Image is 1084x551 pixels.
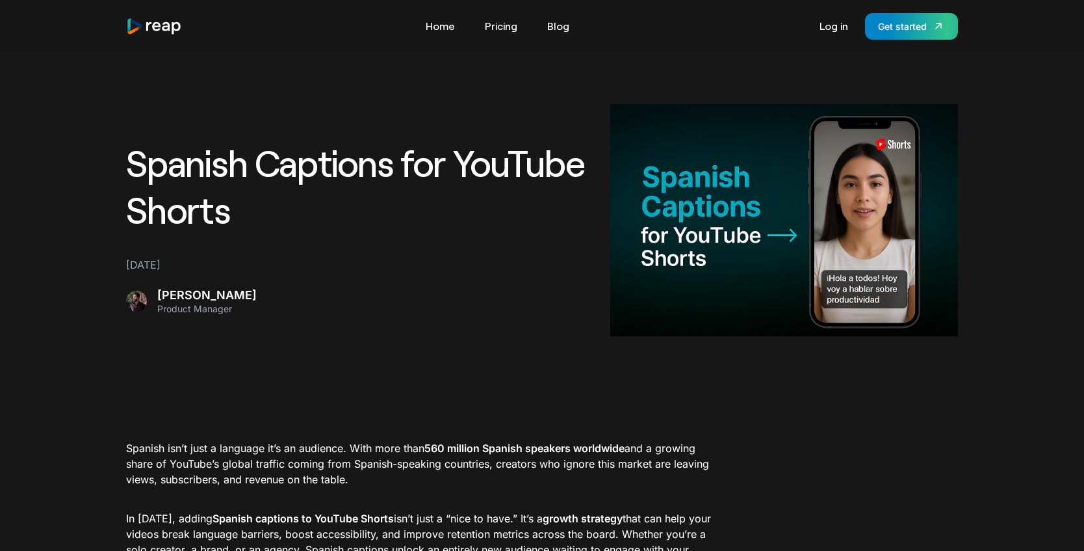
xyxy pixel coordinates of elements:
[157,303,257,315] div: Product Manager
[126,139,595,234] h1: Spanish Captions for YouTube Shorts
[126,18,182,35] a: home
[126,18,182,35] img: reap logo
[878,20,927,33] div: Get started
[610,104,958,336] img: AI Video Clipping and Respurposing
[865,13,958,40] a: Get started
[424,442,625,455] strong: 560 million Spanish speakers worldwide
[419,16,461,36] a: Home
[157,288,257,303] div: [PERSON_NAME]
[126,440,714,487] p: Spanish isn’t just a language it’s an audience. With more than and a growing share of YouTube’s g...
[543,512,623,525] strong: growth strategy
[478,16,524,36] a: Pricing
[126,257,595,273] div: [DATE]
[541,16,576,36] a: Blog
[813,16,855,36] a: Log in
[213,512,394,525] strong: Spanish captions to YouTube Shorts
